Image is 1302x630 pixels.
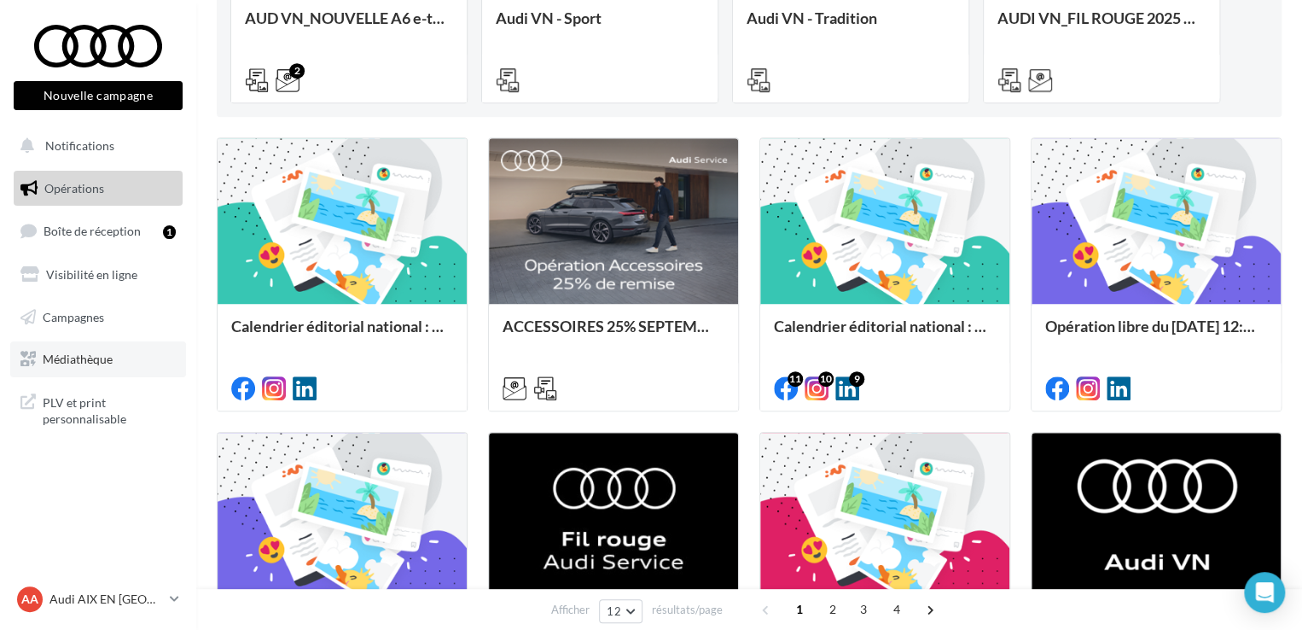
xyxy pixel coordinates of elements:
div: Open Intercom Messenger [1244,572,1285,613]
div: 2 [289,63,305,79]
div: 10 [818,371,834,387]
div: AUDI VN_FIL ROUGE 2025 - A1, Q2, Q3, Q5 et Q4 e-tron [997,9,1206,44]
a: Opérations [10,171,186,207]
span: Médiathèque [43,352,113,366]
p: Audi AIX EN [GEOGRAPHIC_DATA] [49,591,163,608]
span: 12 [607,604,621,618]
a: Boîte de réception1 [10,213,186,249]
a: Médiathèque [10,341,186,377]
div: ACCESSOIRES 25% SEPTEMBRE - AUDI SERVICE [503,318,724,352]
div: Calendrier éditorial national : du 02.09 au 09.09 [774,318,996,352]
span: 2 [819,596,846,623]
div: 9 [849,371,864,387]
a: PLV et print personnalisable [10,384,186,435]
a: AA Audi AIX EN [GEOGRAPHIC_DATA] [14,583,183,615]
span: PLV et print personnalisable [43,391,176,428]
div: 11 [788,371,803,387]
span: 4 [883,596,910,623]
span: Opérations [44,181,104,195]
span: Afficher [551,602,590,618]
span: AA [21,591,38,608]
div: Audi VN - Sport [496,9,704,44]
button: 12 [599,599,642,623]
span: Boîte de réception [44,224,141,238]
span: 3 [850,596,877,623]
div: AUD VN_NOUVELLE A6 e-tron [245,9,453,44]
span: Campagnes [43,309,104,324]
span: Visibilité en ligne [46,267,137,282]
a: Visibilité en ligne [10,257,186,293]
button: Nouvelle campagne [14,81,183,110]
div: 1 [163,225,176,239]
span: 1 [786,596,813,623]
span: Notifications [45,138,114,153]
div: Audi VN - Tradition [747,9,955,44]
div: Opération libre du [DATE] 12:06 [1045,318,1267,352]
button: Notifications [10,128,179,164]
a: Campagnes [10,300,186,335]
div: Calendrier éditorial national : du 02.09 au 09.09 [231,318,453,352]
span: résultats/page [652,602,723,618]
